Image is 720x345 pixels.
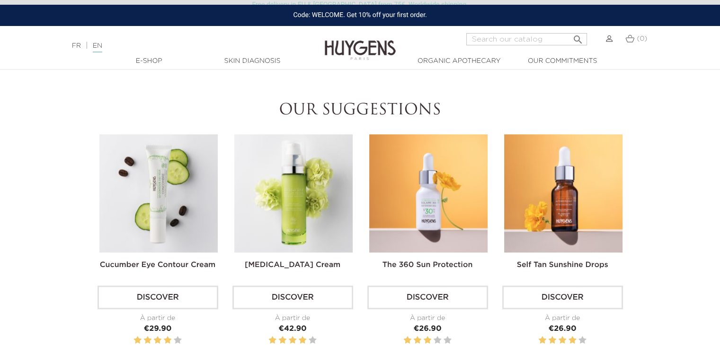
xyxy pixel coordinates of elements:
a: Our commitments [515,56,610,66]
div: À partir de [367,313,488,323]
img: Self Tan Sunshine Drops [504,134,622,252]
a: Organic Apothecary [412,56,507,66]
div: | [67,40,293,52]
i:  [572,31,583,43]
div: À partir de [502,313,623,323]
a: EN [93,43,102,52]
span: €26.90 [549,325,577,333]
span: €26.90 [414,325,442,333]
img: Hyaluronic Acid Cream [234,134,353,252]
h2: Our suggestions [98,102,623,120]
a: Discover [367,285,488,309]
div: À partir de [232,313,353,323]
span: €29.90 [144,325,172,333]
div: À partir de [98,313,218,323]
a: Self Tan Sunshine Drops [517,261,608,269]
a: Cucumber Eye Contour Cream [100,261,215,269]
a: The 360 Sun Protection [382,261,472,269]
img: The 360 Sun Protection [369,134,488,252]
img: Cucumber Eye Contour Cream [99,134,218,252]
img: Huygens [325,25,396,61]
a: Skin Diagnosis [205,56,300,66]
a: FR [72,43,81,49]
a: E-Shop [102,56,196,66]
a: Discover [502,285,623,309]
button:  [569,30,586,43]
span: €42.90 [278,325,306,333]
span: (0) [637,35,647,42]
a: Discover [98,285,218,309]
a: [MEDICAL_DATA] Cream [245,261,340,269]
a: Discover [232,285,353,309]
input: Search [466,33,587,45]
